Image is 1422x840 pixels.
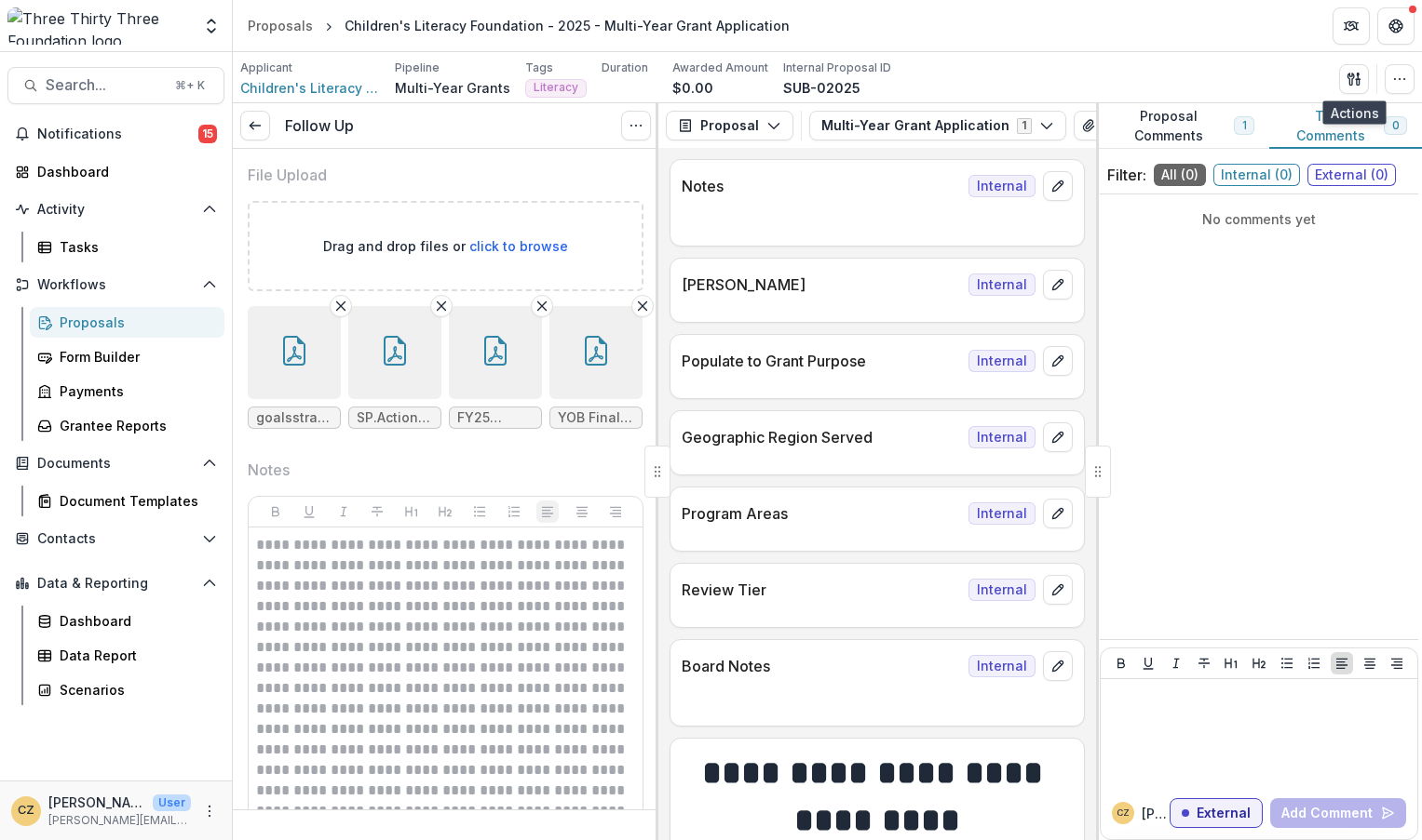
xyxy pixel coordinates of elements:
p: Awarded Amount [672,60,768,76]
span: Literacy [534,81,578,94]
button: Underline [1137,652,1159,674]
div: Remove FileSP.ActionItems.WIP.pdf [348,306,441,429]
a: Grantee Reports [30,410,224,441]
span: Notifications [37,127,198,142]
div: Document Templates [60,491,210,511]
button: Heading 2 [1248,652,1270,674]
span: Internal [968,426,1036,448]
a: Dashboard [7,156,224,187]
button: Italicize [1165,652,1187,674]
p: [PERSON_NAME] [48,793,145,812]
span: Internal [968,655,1036,677]
span: YOB Final Feedback Summary Data FY25.pdf [558,410,634,426]
span: Activity [37,202,195,218]
div: ⌘ + K [171,75,209,96]
button: Strike [366,500,388,523]
button: Open Contacts [7,524,224,553]
div: Christine Zachai [18,805,34,817]
span: Internal [968,579,1036,601]
p: Multi-Year Grants [395,78,510,98]
div: Grantee Reports [60,416,210,435]
span: All ( 0 ) [1154,164,1206,186]
button: Bold [1110,652,1132,674]
span: SP.ActionItems.WIP.pdf [357,410,433,426]
button: Notifications15 [7,119,224,149]
p: Pipeline [395,60,440,76]
button: Italicize [332,500,355,523]
p: [PERSON_NAME][EMAIL_ADDRESS][DOMAIN_NAME] [48,812,191,829]
p: Geographic Region Served [682,426,961,448]
div: Proposals [60,313,210,332]
span: External ( 0 ) [1307,164,1396,186]
span: Internal ( 0 ) [1213,164,1300,186]
button: edit [1043,651,1073,681]
button: Bold [264,500,287,523]
button: Open Data & Reporting [7,568,224,598]
p: Board Notes [682,655,961,677]
a: Form Builder [30,341,224,372]
div: Proposals [248,16,313,35]
button: More [198,800,221,822]
p: $0.00 [672,78,713,98]
a: Proposals [30,307,224,338]
button: Bullet List [468,500,491,523]
span: Internal [968,350,1036,372]
span: click to browse [469,238,568,254]
button: Task Comments [1269,103,1422,149]
p: Applicant [240,60,292,76]
a: Payments [30,376,224,407]
span: 0 [1392,119,1399,132]
button: Options [621,111,651,140]
button: Align Right [604,500,627,523]
span: FY25 Budget to Actuals.pdf [457,410,534,426]
p: External [1197,806,1251,821]
button: Partners [1333,7,1370,45]
span: goalsstrategies.final.pdf [256,410,332,426]
a: Dashboard [30,606,224,636]
p: File Upload [248,164,327,186]
div: Dashboard [60,611,210,631]
button: External [1170,798,1263,828]
button: Strike [1193,652,1215,674]
h3: Follow Up [285,117,354,135]
p: [PERSON_NAME] [1142,804,1170,823]
div: Form Builder [60,347,210,367]
p: Internal Proposal ID [783,60,891,76]
div: Payments [60,381,210,401]
button: Search... [7,67,224,104]
button: Heading 1 [400,500,423,523]
button: Add Comment [1270,798,1406,828]
div: Data Report [60,646,210,665]
p: Drag and drop files or [323,236,568,256]
button: edit [1043,171,1073,201]
button: edit [1043,422,1073,452]
a: Tasks [30,232,224,262]
button: Open entity switcher [198,7,224,45]
a: Document Templates [30,486,224,516]
button: edit [1043,270,1073,300]
div: Children's Literacy Foundation - 2025 - Multi-Year Grant Application [345,16,790,35]
p: Notes [248,459,290,481]
button: Get Help [1377,7,1415,45]
button: Ordered List [1303,652,1325,674]
span: 15 [198,125,217,143]
button: Heading 2 [434,500,456,523]
span: Documents [37,456,195,472]
p: Populate to Grant Purpose [682,350,961,372]
a: Proposals [240,12,320,39]
button: edit [1043,575,1073,605]
button: Align Right [1386,652,1408,674]
p: User [153,794,191,811]
button: Multi-Year Grant Application1 [809,111,1066,140]
button: Align Left [1331,652,1353,674]
button: Remove File [430,295,453,317]
div: Remove FileYOB Final Feedback Summary Data FY25.pdf [549,306,643,429]
button: Underline [298,500,320,523]
span: Internal [968,273,1036,296]
button: Open Documents [7,448,224,478]
button: edit [1043,499,1073,528]
span: Internal [968,502,1036,525]
div: Scenarios [60,680,210,700]
button: Remove File [531,295,553,317]
p: Filter: [1107,164,1146,186]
